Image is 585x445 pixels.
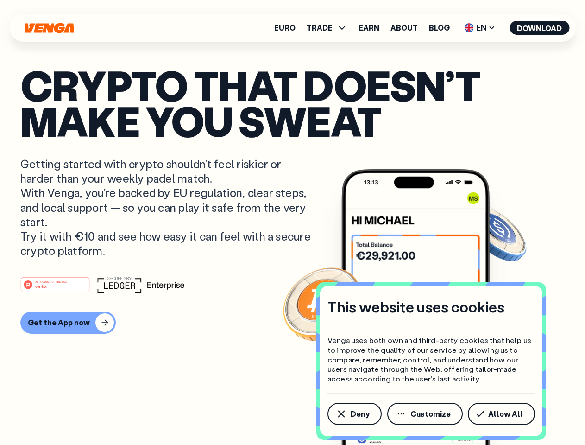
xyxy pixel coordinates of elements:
[327,403,382,425] button: Deny
[488,410,523,418] span: Allow All
[462,199,528,266] img: USDC coin
[307,24,333,32] span: TRADE
[28,318,90,327] div: Get the App now
[35,280,70,283] tspan: #1 PRODUCT OF THE MONTH
[20,67,565,138] p: Crypto that doesn’t make you sweat
[510,21,569,35] button: Download
[464,23,473,32] img: flag-uk
[390,24,418,32] a: About
[410,410,451,418] span: Customize
[387,403,463,425] button: Customize
[359,24,379,32] a: Earn
[429,24,450,32] a: Blog
[327,297,504,317] h4: This website uses cookies
[20,311,116,334] button: Get the App now
[351,410,370,418] span: Deny
[307,22,347,33] span: TRADE
[468,403,535,425] button: Allow All
[20,282,90,294] a: #1 PRODUCT OF THE MONTHWeb3
[35,284,47,289] tspan: Web3
[274,24,296,32] a: Euro
[23,23,75,33] svg: Home
[327,336,535,384] p: Venga uses both own and third-party cookies that help us to improve the quality of our service by...
[20,311,565,334] a: Get the App now
[461,20,498,35] span: EN
[281,262,365,345] img: Bitcoin
[20,157,313,258] p: Getting started with crypto shouldn’t feel riskier or harder than your weekly padel match. With V...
